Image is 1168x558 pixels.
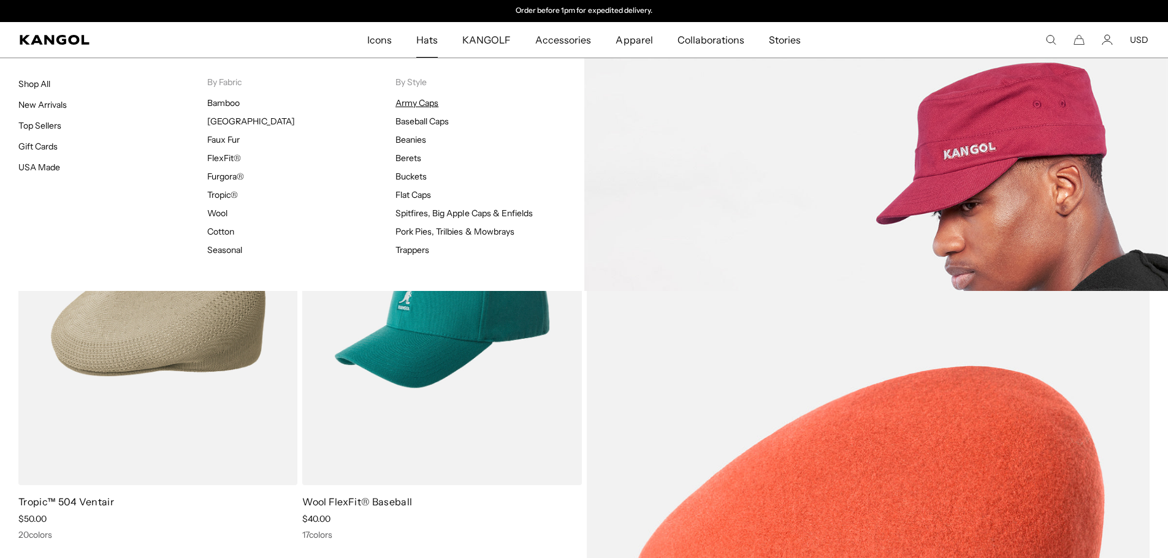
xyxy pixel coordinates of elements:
slideshow-component: Announcement bar [458,6,711,16]
span: Hats [416,22,438,58]
img: Tropic™ 504 Ventair [18,135,297,485]
a: KANGOLF [450,22,523,58]
span: Apparel [616,22,652,58]
span: KANGOLF [462,22,511,58]
div: Announcement [458,6,711,16]
p: Order before 1pm for expedited delivery. [516,6,652,16]
a: Baseball Caps [395,116,449,127]
a: Tropic® [207,189,238,200]
a: Spitfires, Big Apple Caps & Enfields [395,208,533,219]
a: Berets [395,153,421,164]
p: By Style [395,77,584,88]
span: Collaborations [678,22,744,58]
a: Kangol [20,35,243,45]
a: Shop All [18,78,50,89]
a: Army Caps [395,97,438,108]
a: Furgora® [207,171,244,182]
a: Bamboo [207,97,240,108]
a: [GEOGRAPHIC_DATA] [207,116,295,127]
span: Stories [769,22,801,58]
span: $50.00 [18,513,47,524]
div: 2 of 2 [458,6,711,16]
a: Seasonal [207,244,242,255]
a: Beanies [395,134,426,145]
a: Accessories [523,22,603,58]
a: New Arrivals [18,99,67,110]
a: Gift Cards [18,141,58,152]
a: FlexFit® [207,153,241,164]
span: Accessories [535,22,591,58]
div: 17 colors [302,529,581,540]
a: Pork Pies, Trilbies & Mowbrays [395,226,514,237]
a: Hats [404,22,450,58]
a: Top Sellers [18,120,61,131]
a: Icons [355,22,404,58]
summary: Search here [1045,34,1056,45]
a: Trappers [395,244,429,255]
a: Account [1102,34,1113,45]
a: Apparel [603,22,665,58]
button: Cart [1074,34,1085,45]
a: Wool [207,208,227,219]
p: By Fabric [207,77,396,88]
a: Stories [757,22,813,58]
a: Flat Caps [395,189,431,200]
a: Faux Fur [207,134,240,145]
img: Wool FlexFit® Baseball [302,135,581,485]
div: 20 colors [18,529,297,540]
a: Collaborations [665,22,757,58]
a: Wool FlexFit® Baseball [302,496,412,508]
button: USD [1130,34,1148,45]
a: Cotton [207,226,234,237]
a: Buckets [395,171,427,182]
a: USA Made [18,162,60,173]
span: $40.00 [302,513,330,524]
span: Icons [367,22,392,58]
a: Tropic™ 504 Ventair [18,496,114,508]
